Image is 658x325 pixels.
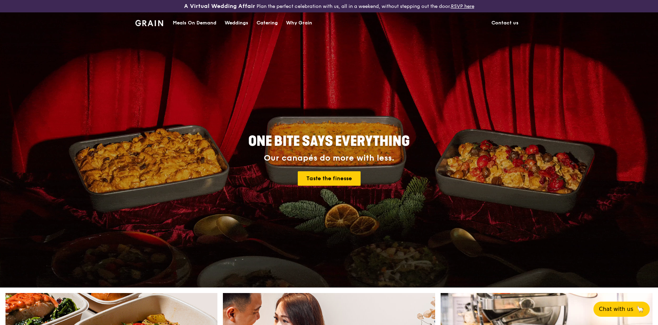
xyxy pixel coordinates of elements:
[220,13,252,33] a: Weddings
[225,13,248,33] div: Weddings
[135,12,163,33] a: GrainGrain
[487,13,523,33] a: Contact us
[248,133,410,150] span: ONE BITE SAYS EVERYTHING
[282,13,316,33] a: Why Grain
[298,171,361,186] a: Taste the finesse
[173,13,216,33] div: Meals On Demand
[257,13,278,33] div: Catering
[184,3,255,10] h3: A Virtual Wedding Affair
[593,302,650,317] button: Chat with us🦙
[131,3,527,10] div: Plan the perfect celebration with us, all in a weekend, without stepping out the door.
[135,20,163,26] img: Grain
[599,305,633,313] span: Chat with us
[286,13,312,33] div: Why Grain
[252,13,282,33] a: Catering
[451,3,474,9] a: RSVP here
[205,153,453,163] div: Our canapés do more with less.
[636,305,644,313] span: 🦙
